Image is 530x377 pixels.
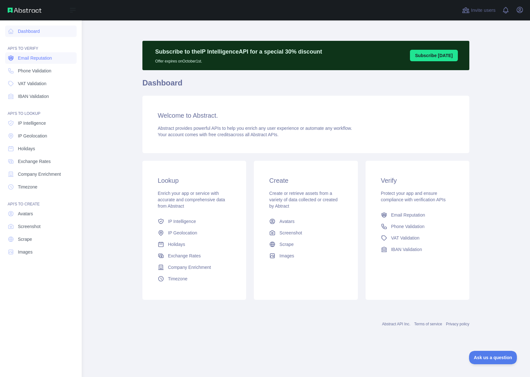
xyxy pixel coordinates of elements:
[410,50,458,61] button: Subscribe [DATE]
[391,246,422,253] span: IBAN Validation
[158,176,231,185] h3: Lookup
[18,184,37,190] span: Timezone
[414,322,442,326] a: Terms of service
[208,132,231,137] span: free credits
[168,264,211,270] span: Company Enrichment
[381,176,454,185] h3: Verify
[168,241,185,248] span: Holidays
[155,216,233,227] a: IP Intelligence
[155,262,233,273] a: Company Enrichment
[155,239,233,250] a: Holidays
[267,227,345,239] a: Screenshot
[168,218,196,225] span: IP Intelligence
[382,322,411,326] a: Abstract API Inc.
[471,7,496,14] span: Invite users
[5,246,77,258] a: Images
[18,171,61,177] span: Company Enrichment
[158,126,352,131] span: Abstract provides powerful APIs to help you enrich any user experience or automate any workflow.
[391,223,425,230] span: Phone Validation
[5,130,77,142] a: IP Geolocation
[18,249,33,255] span: Images
[269,191,337,209] span: Create or retrieve assets from a variety of data collected or created by Abtract
[18,120,46,126] span: IP Intelligence
[5,26,77,37] a: Dashboard
[18,133,47,139] span: IP Geolocation
[5,52,77,64] a: Email Reputation
[267,239,345,250] a: Scrape
[155,56,322,64] p: Offer expires on October 1st.
[5,103,77,116] div: API'S TO LOOKUP
[18,93,49,100] span: IBAN Validation
[446,322,469,326] a: Privacy policy
[158,132,278,137] span: Your account comes with across all Abstract APIs.
[18,211,33,217] span: Avatars
[155,47,322,56] p: Subscribe to the IP Intelligence API for a special 30 % discount
[279,253,294,259] span: Images
[269,176,342,185] h3: Create
[279,230,302,236] span: Screenshot
[5,78,77,89] a: VAT Validation
[5,181,77,193] a: Timezone
[279,241,293,248] span: Scrape
[279,218,294,225] span: Avatars
[155,273,233,285] a: Timezone
[378,244,457,255] a: IBAN Validation
[5,208,77,219] a: Avatars
[381,191,446,202] span: Protect your app and ensure compliance with verification APIs
[18,223,41,230] span: Screenshot
[461,5,497,15] button: Invite users
[18,80,46,87] span: VAT Validation
[168,230,197,236] span: IP Geolocation
[155,250,233,262] a: Exchange Rates
[5,168,77,180] a: Company Enrichment
[5,38,77,51] div: API'S TO VERIFY
[5,156,77,167] a: Exchange Rates
[5,194,77,207] div: API'S TO CREATE
[18,236,32,242] span: Scrape
[267,250,345,262] a: Images
[155,227,233,239] a: IP Geolocation
[18,68,51,74] span: Phone Validation
[378,232,457,244] a: VAT Validation
[5,65,77,77] a: Phone Validation
[18,55,52,61] span: Email Reputation
[18,145,35,152] span: Holidays
[391,235,420,241] span: VAT Validation
[168,276,187,282] span: Timezone
[5,233,77,245] a: Scrape
[378,209,457,221] a: Email Reputation
[5,91,77,102] a: IBAN Validation
[8,8,42,13] img: Abstract API
[168,253,201,259] span: Exchange Rates
[378,221,457,232] a: Phone Validation
[267,216,345,227] a: Avatars
[5,143,77,154] a: Holidays
[158,111,454,120] h3: Welcome to Abstract.
[469,351,517,364] iframe: Toggle Customer Support
[142,78,469,93] h1: Dashboard
[18,158,51,165] span: Exchange Rates
[391,212,425,218] span: Email Reputation
[158,191,225,209] span: Enrich your app or service with accurate and comprehensive data from Abstract
[5,221,77,232] a: Screenshot
[5,117,77,129] a: IP Intelligence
